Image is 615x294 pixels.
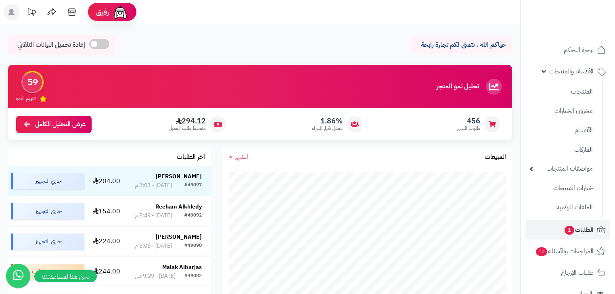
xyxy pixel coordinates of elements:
[525,40,610,60] a: لوحة التحكم
[184,212,202,220] div: #49092
[564,224,594,236] span: الطلبات
[135,242,172,250] div: [DATE] - 5:05 م
[536,247,547,256] span: 10
[21,4,42,22] a: تحديثات المنصة
[11,203,84,219] div: جاري التجهيز
[560,17,607,33] img: logo-2.png
[525,83,597,100] a: المنتجات
[156,172,202,181] strong: [PERSON_NAME]
[184,181,202,190] div: #49097
[11,264,84,280] div: تم شحن الطلب
[525,160,597,177] a: مواصفات المنتجات
[312,125,343,132] span: معدل تكرار الشراء
[169,117,206,125] span: 294.12
[457,117,480,125] span: 456
[11,173,84,189] div: جاري التجهيز
[169,125,206,132] span: متوسط طلب العميل
[96,7,109,17] span: رفيق
[184,242,202,250] div: #49090
[549,66,594,77] span: الأقسام والمنتجات
[135,181,172,190] div: [DATE] - 7:03 م
[155,202,202,211] strong: Reeham Alkhledy
[235,152,248,162] span: الشهر
[184,272,202,280] div: #49082
[88,227,126,256] td: 224.00
[535,246,594,257] span: المراجعات والأسئلة
[177,154,205,161] h3: آخر الطلبات
[162,263,202,271] strong: Malak Albarjas
[135,272,176,280] div: [DATE] - 9:29 ص
[229,152,248,162] a: الشهر
[112,4,128,20] img: ai-face.png
[156,233,202,241] strong: [PERSON_NAME]
[525,220,610,240] a: الطلبات1
[11,234,84,250] div: جاري التجهيز
[525,263,610,282] a: طلبات الإرجاع
[485,154,506,161] h3: المبيعات
[525,141,597,158] a: الماركات
[135,212,172,220] div: [DATE] - 5:49 م
[16,95,36,102] span: تقييم النمو
[525,199,597,216] a: الملفات الرقمية
[312,117,343,125] span: 1.86%
[564,225,574,235] span: 1
[561,267,594,278] span: طلبات الإرجاع
[88,196,126,226] td: 154.00
[525,122,597,139] a: الأقسام
[525,179,597,197] a: خيارات المنتجات
[525,102,597,120] a: مخزون الخيارات
[457,125,480,132] span: طلبات الشهر
[16,116,92,133] a: عرض التحليل الكامل
[525,242,610,261] a: المراجعات والأسئلة10
[417,40,506,50] p: حياكم الله ، نتمنى لكم تجارة رابحة
[564,44,594,56] span: لوحة التحكم
[437,83,479,90] h3: تحليل نمو المتجر
[35,120,86,129] span: عرض التحليل الكامل
[17,40,85,50] span: إعادة تحميل البيانات التلقائي
[88,257,126,287] td: 244.00
[88,166,126,196] td: 204.00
